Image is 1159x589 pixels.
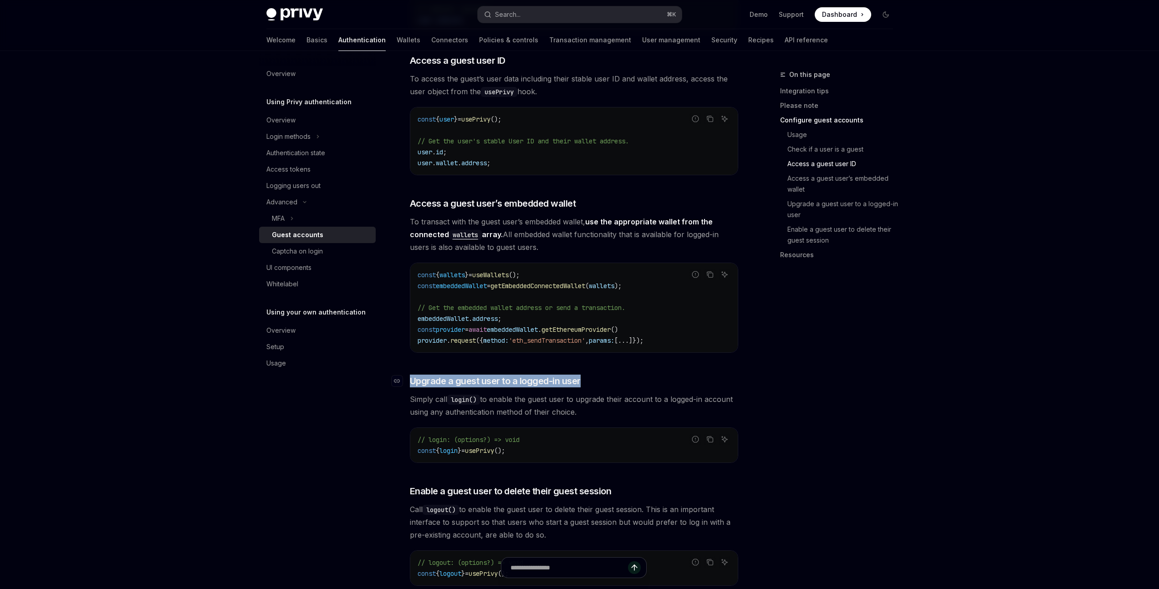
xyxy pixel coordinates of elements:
[272,246,323,257] div: Captcha on login
[418,271,436,279] span: const
[447,395,480,405] code: login()
[780,171,900,197] a: Access a guest user’s embedded wallet
[454,115,458,123] span: }
[461,447,465,455] span: =
[538,325,541,334] span: .
[418,336,447,345] span: provider
[436,325,465,334] span: provider
[585,282,589,290] span: (
[259,355,376,371] a: Usage
[418,315,469,323] span: embeddedWallet
[259,66,376,82] a: Overview
[259,128,376,145] button: Toggle Login methods section
[780,142,900,157] a: Check if a user is a guest
[750,10,768,19] a: Demo
[431,29,468,51] a: Connectors
[410,393,738,418] span: Simply call to enable the guest user to upgrade their account to a logged-in account using any au...
[780,157,900,171] a: Access a guest user ID
[490,282,585,290] span: getEmbeddedConnectedWallet
[259,276,376,292] a: Whitelabel
[266,96,352,107] h5: Using Privy authentication
[461,115,490,123] span: usePrivy
[461,159,487,167] span: address
[266,147,325,158] div: Authentication state
[611,325,618,334] span: ()
[259,161,376,178] a: Access tokens
[436,282,487,290] span: embeddedWallet
[780,113,900,127] a: Configure guest accounts
[418,115,436,123] span: const
[259,210,376,227] button: Toggle MFA section
[711,29,737,51] a: Security
[423,505,459,515] code: logout()
[397,29,420,51] a: Wallets
[338,29,386,51] a: Authentication
[266,8,323,21] img: dark logo
[476,336,483,345] span: ({
[266,341,284,352] div: Setup
[259,112,376,128] a: Overview
[272,229,323,240] div: Guest accounts
[266,29,296,51] a: Welcome
[748,29,774,51] a: Recipes
[704,113,716,125] button: Copy the contents from the code block
[458,447,461,455] span: }
[642,29,700,51] a: User management
[618,336,629,345] span: ...
[490,115,501,123] span: ();
[410,215,738,254] span: To transact with the guest user’s embedded wallet, All embedded wallet functionality that is avai...
[259,322,376,339] a: Overview
[418,325,436,334] span: const
[392,375,410,387] a: Navigate to header
[822,10,857,19] span: Dashboard
[628,561,641,574] button: Send message
[585,336,589,345] span: ,
[266,358,286,369] div: Usage
[614,336,618,345] span: [
[487,325,538,334] span: embeddedWallet
[689,269,701,280] button: Report incorrect code
[498,315,501,323] span: ;
[259,339,376,355] a: Setup
[436,271,439,279] span: {
[266,115,296,126] div: Overview
[272,213,285,224] div: MFA
[780,98,900,113] a: Please note
[266,325,296,336] div: Overview
[410,503,738,541] span: Call to enable the guest user to delete their guest session. This is an important interface to su...
[719,269,730,280] button: Ask AI
[509,336,585,345] span: 'eth_sendTransaction'
[469,325,487,334] span: await
[589,336,614,345] span: params:
[704,433,716,445] button: Copy the contents from the code block
[629,336,643,345] span: ]});
[785,29,828,51] a: API reference
[266,180,321,191] div: Logging users out
[589,282,614,290] span: wallets
[259,243,376,259] a: Captcha on login
[458,159,461,167] span: .
[449,230,482,240] code: wallets
[410,54,505,67] span: Access a guest user ID
[436,148,443,156] span: id
[779,10,804,19] a: Support
[450,336,476,345] span: request
[447,336,450,345] span: .
[266,197,297,208] div: Advanced
[432,159,436,167] span: .
[472,271,509,279] span: useWallets
[439,447,458,455] span: login
[259,194,376,210] button: Toggle Advanced section
[780,248,900,262] a: Resources
[266,262,311,273] div: UI components
[443,148,447,156] span: ;
[494,447,505,455] span: ();
[266,307,366,318] h5: Using your own authentication
[689,113,701,125] button: Report incorrect code
[465,271,469,279] span: }
[465,447,494,455] span: usePrivy
[266,68,296,79] div: Overview
[458,115,461,123] span: =
[487,159,490,167] span: ;
[487,282,490,290] span: =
